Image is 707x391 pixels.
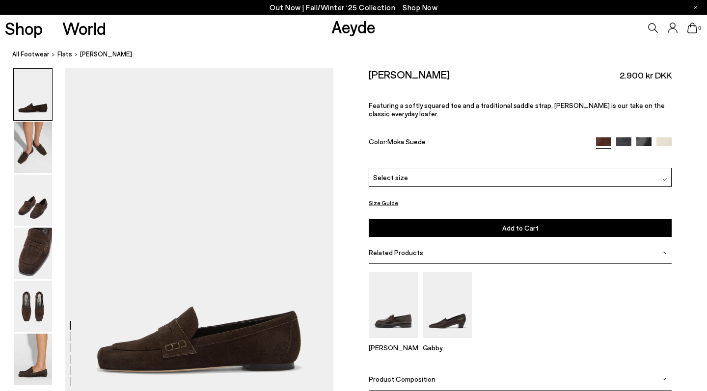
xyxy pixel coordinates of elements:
[14,122,52,173] img: Lana Suede Loafers - Image 2
[57,50,72,58] span: flats
[331,16,376,37] a: Aeyde
[369,375,435,383] span: Product Composition
[369,137,586,149] div: Color:
[620,69,672,81] span: 2.900 kr DKK
[387,137,426,146] span: Moka Suede
[661,377,666,382] img: svg%3E
[80,49,132,59] span: [PERSON_NAME]
[369,219,672,237] button: Add to Cart
[423,272,472,338] img: Gabby Almond-Toe Loafers
[502,224,539,232] span: Add to Cart
[403,3,437,12] span: Navigate to /collections/new-in
[14,228,52,279] img: Lana Suede Loafers - Image 4
[369,248,423,257] span: Related Products
[369,101,672,118] p: Featuring a softly squared toe and a traditional saddle strap, [PERSON_NAME] is our take on the c...
[687,23,697,33] a: 0
[661,250,666,255] img: svg%3E
[270,1,437,14] p: Out Now | Fall/Winter ‘25 Collection
[12,41,707,68] nav: breadcrumb
[14,69,52,120] img: Lana Suede Loafers - Image 1
[369,68,450,80] h2: [PERSON_NAME]
[14,175,52,226] img: Lana Suede Loafers - Image 3
[369,272,418,338] img: Leon Loafers
[373,172,408,182] span: Select size
[14,334,52,385] img: Lana Suede Loafers - Image 6
[57,49,72,59] a: flats
[62,20,106,37] a: World
[12,49,50,59] a: All Footwear
[697,26,702,31] span: 0
[423,343,472,352] p: Gabby
[662,177,667,182] img: svg%3E
[14,281,52,332] img: Lana Suede Loafers - Image 5
[369,331,418,352] a: Leon Loafers [PERSON_NAME]
[423,331,472,352] a: Gabby Almond-Toe Loafers Gabby
[5,20,43,37] a: Shop
[369,343,418,352] p: [PERSON_NAME]
[369,197,398,209] button: Size Guide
